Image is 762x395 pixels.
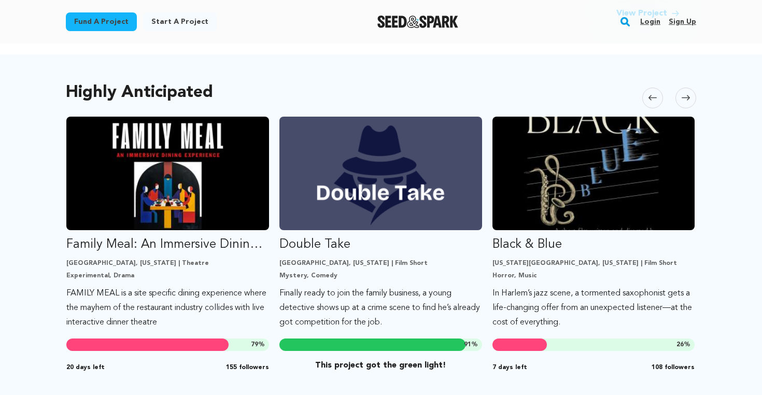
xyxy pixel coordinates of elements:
span: 108 followers [652,363,695,372]
a: Sign up [669,13,696,30]
p: Experimental, Drama [66,272,269,280]
a: Fund Black &amp; Blue [492,117,695,330]
h2: Highly Anticipated [66,86,213,100]
p: Mystery, Comedy [279,272,482,280]
span: 26 [676,342,684,348]
p: [GEOGRAPHIC_DATA], [US_STATE] | Theatre [66,259,269,267]
span: 7 days left [492,363,527,372]
p: Family Meal: An Immersive Dining Experience [66,236,269,253]
span: % [251,341,265,349]
a: Fund Double Take [279,117,482,330]
a: Login [640,13,660,30]
span: 79 [251,342,258,348]
span: % [464,341,478,349]
p: [US_STATE][GEOGRAPHIC_DATA], [US_STATE] | Film Short [492,259,695,267]
p: In Harlem’s jazz scene, a tormented saxophonist gets a life-changing offer from an unexpected lis... [492,286,695,330]
p: Double Take [279,236,482,253]
span: 20 days left [66,363,105,372]
p: FAMILY MEAL is a site specific dining experience where the mayhem of the restaurant industry coll... [66,286,269,330]
p: [GEOGRAPHIC_DATA], [US_STATE] | Film Short [279,259,482,267]
a: Fund a project [66,12,137,31]
span: 155 followers [226,363,269,372]
p: Black & Blue [492,236,695,253]
img: Seed&Spark Logo Dark Mode [377,16,459,28]
span: % [676,341,690,349]
p: Finally ready to join the family business, a young detective shows up at a crime scene to find he... [279,286,482,330]
p: This project got the green light! [279,359,482,372]
a: Seed&Spark Homepage [377,16,459,28]
a: Fund Family Meal: An Immersive Dining Experience [66,117,269,330]
p: Horror, Music [492,272,695,280]
a: Start a project [143,12,217,31]
span: 91 [464,342,471,348]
